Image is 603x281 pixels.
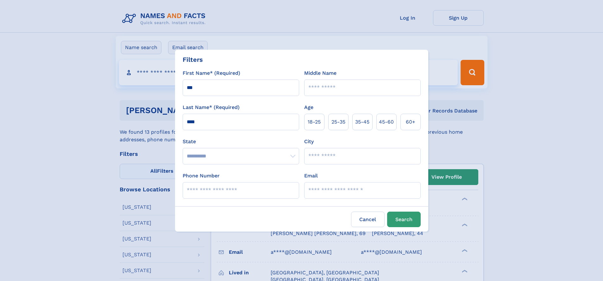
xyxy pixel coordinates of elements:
[304,104,313,111] label: Age
[351,212,385,227] label: Cancel
[355,118,369,126] span: 35‑45
[304,172,318,180] label: Email
[304,138,314,145] label: City
[379,118,394,126] span: 45‑60
[308,118,321,126] span: 18‑25
[406,118,415,126] span: 60+
[183,172,220,180] label: Phone Number
[304,69,336,77] label: Middle Name
[331,118,345,126] span: 25‑35
[387,212,421,227] button: Search
[183,55,203,64] div: Filters
[183,138,299,145] label: State
[183,69,240,77] label: First Name* (Required)
[183,104,240,111] label: Last Name* (Required)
